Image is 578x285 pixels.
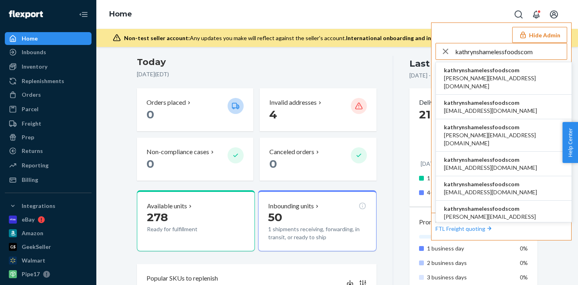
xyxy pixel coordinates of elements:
[147,157,154,171] span: 0
[5,159,92,172] a: Reporting
[436,225,493,232] a: FTL Freight quoting
[5,145,92,157] a: Returns
[109,10,132,18] a: Home
[137,138,253,181] button: Non-compliance cases 0
[511,6,527,22] button: Open Search Box
[269,157,277,171] span: 0
[269,108,277,121] span: 4
[260,138,376,181] button: Canceled orders 0
[22,120,41,128] div: Freight
[5,213,92,226] a: eBay
[5,240,92,253] a: GeekSeller
[421,160,439,168] p: [DATE]
[5,75,92,88] a: Replenishments
[5,88,92,101] a: Orders
[147,98,186,107] p: Orders placed
[427,259,506,267] p: 2 business days
[22,256,45,265] div: Walmart
[22,35,38,43] div: Home
[9,10,43,18] img: Flexport logo
[22,161,49,169] div: Reporting
[5,131,92,144] a: Prep
[147,202,187,211] p: Available units
[124,35,190,41] span: Non-test seller account:
[444,131,564,147] span: [PERSON_NAME][EMAIL_ADDRESS][DOMAIN_NAME]
[268,225,366,241] p: 1 shipments receiving, forwarding, in transit, or ready to ship
[455,43,567,59] input: Search or paste seller ID
[512,27,567,43] button: Hide Admin
[409,57,468,70] div: Last 30 days
[22,133,34,141] div: Prep
[147,210,168,224] span: 278
[444,156,537,164] span: kathrynshamelessfoodscom
[444,66,564,74] span: kathrynshamelessfoodscom
[546,6,562,22] button: Open account menu
[5,60,92,73] a: Inventory
[5,103,92,116] a: Parcel
[520,259,528,266] span: 0%
[22,105,39,113] div: Parcel
[147,274,218,283] p: Popular SKUs to replenish
[268,202,314,211] p: Inbounding units
[269,98,317,107] p: Invalid addresses
[419,218,489,227] p: Promised delivery speeds
[22,48,46,56] div: Inbounds
[147,147,209,157] p: Non-compliance cases
[5,32,92,45] a: Home
[444,99,537,107] span: kathrynshamelessfoodscom
[22,270,40,278] div: Pipe17
[5,254,92,267] a: Walmart
[22,77,64,85] div: Replenishments
[419,108,431,121] span: 21
[5,199,92,212] button: Integrations
[22,229,43,237] div: Amazon
[409,71,464,79] p: [DATE] - [DATE] ( EDT )
[22,216,35,224] div: eBay
[22,202,55,210] div: Integrations
[5,173,92,186] a: Billing
[22,91,41,99] div: Orders
[75,6,92,22] button: Close Navigation
[419,98,472,107] button: Delivered orders
[427,244,506,252] p: 1 business day
[137,70,377,78] p: [DATE] ( EDT )
[5,268,92,281] a: Pipe17
[147,225,221,233] p: Ready for fulfillment
[22,147,43,155] div: Returns
[346,35,554,41] span: International onboarding and inbounding may not work during impersonation.
[444,188,537,196] span: [EMAIL_ADDRESS][DOMAIN_NAME]
[427,189,506,197] p: 4+ business days
[124,34,554,42] div: Any updates you make will reflect against the seller's account.
[103,3,138,26] ol: breadcrumbs
[137,88,253,131] button: Orders placed 0
[444,164,537,172] span: [EMAIL_ADDRESS][DOMAIN_NAME]
[137,190,255,251] button: Available units278Ready for fulfillment
[22,63,47,71] div: Inventory
[5,117,92,130] a: Freight
[269,147,314,157] p: Canceled orders
[562,122,578,163] button: Help Center
[147,108,154,121] span: 0
[444,180,537,188] span: kathrynshamelessfoodscom
[444,74,564,90] span: [PERSON_NAME][EMAIL_ADDRESS][DOMAIN_NAME]
[5,46,92,59] a: Inbounds
[137,56,377,69] h3: Today
[268,210,282,224] span: 50
[444,107,537,115] span: [EMAIL_ADDRESS][DOMAIN_NAME]
[260,88,376,131] button: Invalid addresses 4
[444,205,564,213] span: kathrynshamelessfoodscom
[520,274,528,281] span: 0%
[444,213,564,229] span: [PERSON_NAME][EMAIL_ADDRESS][DOMAIN_NAME]
[258,190,376,251] button: Inbounding units501 shipments receiving, forwarding, in transit, or ready to ship
[22,243,51,251] div: GeekSeller
[520,245,528,252] span: 0%
[444,123,564,131] span: kathrynshamelessfoodscom
[22,176,38,184] div: Billing
[5,227,92,240] a: Amazon
[427,273,506,281] p: 3 business days
[528,6,544,22] button: Open notifications
[427,174,506,182] p: 1 - 3 business days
